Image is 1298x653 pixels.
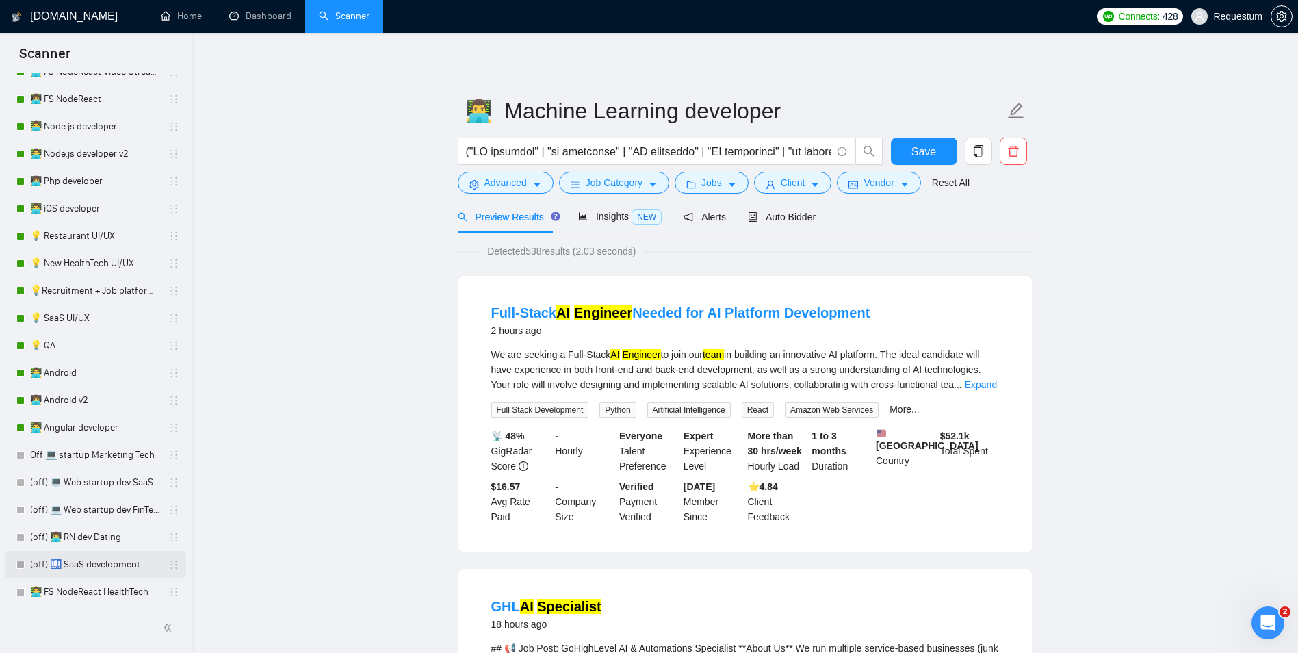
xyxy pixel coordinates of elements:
span: holder [168,422,179,433]
input: Search Freelance Jobs... [466,143,831,160]
span: edit [1007,102,1025,120]
mark: AI [556,305,570,320]
a: 💡 New HealthTech UI/UX [30,250,160,277]
b: Verified [619,481,654,492]
button: settingAdvancedcaret-down [458,172,554,194]
span: ... [954,379,962,390]
span: caret-down [810,179,820,190]
button: search [855,138,883,165]
span: notification [684,212,693,222]
span: Alerts [684,212,726,222]
button: delete [1000,138,1027,165]
button: idcardVendorcaret-down [837,172,920,194]
span: holder [168,94,179,105]
span: holder [168,368,179,379]
span: setting [1271,11,1292,22]
a: (off) 🛄 SaaS development [30,551,160,578]
span: Full Stack Development [491,402,589,418]
a: Off 💻 startup Marketing Tech [30,441,160,469]
a: Full-StackAI EngineerNeeded for AI Platform Development [491,305,870,320]
a: setting [1271,11,1293,22]
a: 👨‍💻 iOS developer [30,195,160,222]
span: user [766,179,775,190]
span: info-circle [838,147,846,156]
button: copy [965,138,992,165]
span: holder [168,203,179,214]
a: 💡 QA [30,332,160,359]
b: Everyone [619,431,662,441]
span: Artificial Intelligence [647,402,731,418]
span: Vendor [864,175,894,190]
a: Expand [965,379,997,390]
a: GHLAI Specialist [491,599,601,614]
span: user [1195,12,1204,21]
span: Job Category [586,175,642,190]
span: NEW [632,209,662,225]
mark: AI [610,349,619,360]
b: More than 30 hrs/week [748,431,802,457]
div: Company Size [552,479,616,524]
div: 2 hours ago [491,322,870,339]
div: Experience Level [681,428,745,474]
div: Country [873,428,937,474]
span: area-chart [578,212,588,221]
span: Detected 538 results (2.03 seconds) [478,244,645,259]
span: idcard [848,179,858,190]
span: holder [168,121,179,132]
div: Hourly Load [745,428,809,474]
div: We are seeking a Full-Stack to join our in building an innovative AI platform. The ideal candidat... [491,347,999,392]
div: 18 hours ago [491,616,601,632]
a: (off) 👨‍💻 RN dev Dating [30,524,160,551]
b: 1 to 3 months [812,431,846,457]
span: holder [168,532,179,543]
button: Save [891,138,957,165]
div: Tooltip anchor [549,210,562,222]
div: Duration [809,428,873,474]
span: Save [911,143,936,160]
b: 📡 48% [491,431,525,441]
mark: Engineer [622,349,660,360]
div: Client Feedback [745,479,809,524]
a: 👨‍💻 Android [30,359,160,387]
span: holder [168,258,179,269]
a: 💡 Restaurant UI/UX [30,222,160,250]
span: holder [168,149,179,159]
span: caret-down [900,179,909,190]
b: $ 52.1k [940,431,970,441]
span: holder [168,340,179,351]
b: - [555,481,558,492]
span: info-circle [519,461,528,471]
img: upwork-logo.png [1103,11,1114,22]
span: bars [571,179,580,190]
a: Reset All [932,175,970,190]
span: delete [1000,145,1026,157]
span: holder [168,477,179,488]
span: holder [168,285,179,296]
mark: Specialist [537,599,601,614]
a: (off) 💻 Web startup dev FinTech [30,496,160,524]
button: userClientcaret-down [754,172,832,194]
div: Talent Preference [616,428,681,474]
input: Scanner name... [465,94,1004,128]
mark: team [703,349,724,360]
span: search [856,145,882,157]
div: Member Since [681,479,745,524]
b: $16.57 [491,481,521,492]
a: 👨‍💻 FS NodeReact [30,86,160,113]
a: 👨‍💻 FS NodeReact HealthTech [30,578,160,606]
mark: AI [520,599,534,614]
span: holder [168,176,179,187]
b: Expert [684,431,714,441]
button: setting [1271,5,1293,27]
img: 🇺🇸 [877,428,886,438]
b: [DATE] [684,481,715,492]
span: holder [168,313,179,324]
span: Python [599,402,636,418]
span: Auto Bidder [748,212,816,222]
span: Insights [578,211,662,222]
span: holder [168,395,179,406]
div: Payment Verified [616,479,681,524]
span: Jobs [701,175,722,190]
a: 👨‍💻 Node.js developer [30,113,160,140]
span: folder [686,179,696,190]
